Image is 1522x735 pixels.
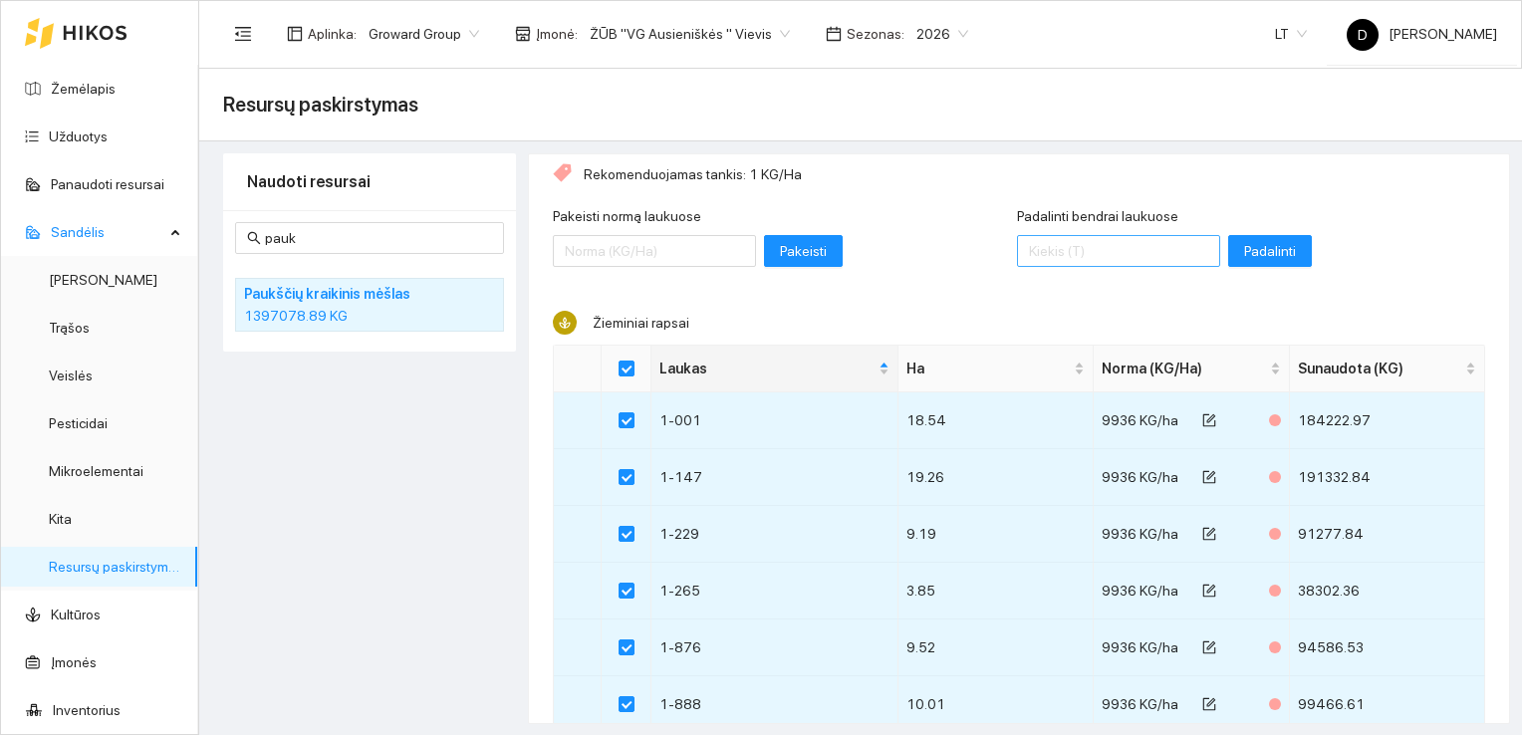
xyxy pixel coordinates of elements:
span: Laukas [659,358,875,379]
a: Veislės [49,367,93,383]
a: Inventorius [53,702,121,718]
td: 99466.61 [1290,676,1485,733]
span: form [1202,470,1216,486]
span: form [1202,697,1216,713]
span: 9936 KG/ha [1102,469,1178,485]
button: form [1186,404,1232,436]
td: 9.52 [898,619,1094,676]
span: form [1202,413,1216,429]
span: D [1358,19,1368,51]
span: Įmonė : [536,23,578,45]
span: calendar [826,26,842,42]
a: Užduotys [49,128,108,144]
button: Pakeisti [764,235,843,267]
span: 9936 KG/ha [1102,639,1178,655]
button: form [1186,631,1232,663]
span: Sezonas : [847,23,904,45]
button: menu-fold [223,14,263,54]
td: 1-876 [651,619,898,676]
span: 9936 KG/ha [1102,696,1178,712]
td: 19.26 [898,449,1094,506]
label: Padalinti bendrai laukuose [1017,206,1178,227]
label: Pakeisti normą laukuose [553,206,701,227]
span: Groward Group [369,19,479,49]
th: this column's title is Ha,this column is sortable [898,346,1094,392]
a: [PERSON_NAME] [49,272,157,288]
span: form [1202,584,1216,600]
button: form [1186,461,1232,493]
span: 9936 KG/ha [1102,583,1178,599]
a: Įmonės [51,654,97,670]
td: 3.85 [898,563,1094,619]
span: Padalinti [1244,240,1296,262]
td: 191332.84 [1290,449,1485,506]
td: 18.54 [898,392,1094,449]
td: 1-147 [651,449,898,506]
td: 1-265 [651,563,898,619]
input: Padalinti bendrai laukuose [1017,235,1220,267]
button: form [1186,688,1232,720]
span: Pakeisti [780,240,827,262]
span: Ha [906,358,1070,379]
span: form [1202,640,1216,656]
input: Pakeisti normą laukuose [553,235,756,267]
span: layout [287,26,303,42]
div: Naudoti resursai [247,153,492,210]
td: 94586.53 [1290,619,1485,676]
div: 1397078.89 KG [244,305,495,327]
a: Resursų paskirstymas [49,559,183,575]
button: form [1186,518,1232,550]
span: ŽŪB "VG Ausieniškės " Vievis [590,19,790,49]
span: menu-fold [234,25,252,43]
a: Žemėlapis [51,81,116,97]
a: Trąšos [49,320,90,336]
button: form [1186,575,1232,607]
th: this column's title is Sunaudota (KG),this column is sortable [1290,346,1485,392]
span: search [247,231,261,245]
td: 1-229 [651,506,898,563]
a: Pesticidai [49,415,108,431]
span: Sandėlis [51,212,164,252]
span: 9936 KG/ha [1102,412,1178,428]
span: LT [1275,19,1307,49]
span: tag [553,163,572,185]
td: 184222.97 [1290,392,1485,449]
td: 1-888 [651,676,898,733]
span: form [1202,527,1216,543]
a: Kita [49,511,72,527]
td: 1-001 [651,392,898,449]
td: 9.19 [898,506,1094,563]
td: 10.01 [898,676,1094,733]
a: Mikroelementai [49,463,143,479]
a: Kultūros [51,607,101,622]
span: Aplinka : [308,23,357,45]
a: Panaudoti resursai [51,176,164,192]
h4: Paukščių kraikinis mėšlas [244,283,443,305]
input: Paieška [265,227,492,249]
div: Rekomenduojamas tankis: 1 KG/Ha [553,163,1485,185]
span: 2026 [916,19,968,49]
button: Padalinti [1228,235,1312,267]
span: [PERSON_NAME] [1347,26,1497,42]
td: 38302.36 [1290,563,1485,619]
span: Žieminiai rapsai [593,315,689,331]
span: 9936 KG/ha [1102,526,1178,542]
th: this column's title is Norma (KG/Ha),this column is sortable [1094,346,1289,392]
span: Norma (KG/Ha) [1102,358,1265,379]
td: 91277.84 [1290,506,1485,563]
span: shop [515,26,531,42]
span: Sunaudota (KG) [1298,358,1461,379]
span: Resursų paskirstymas [223,89,418,121]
